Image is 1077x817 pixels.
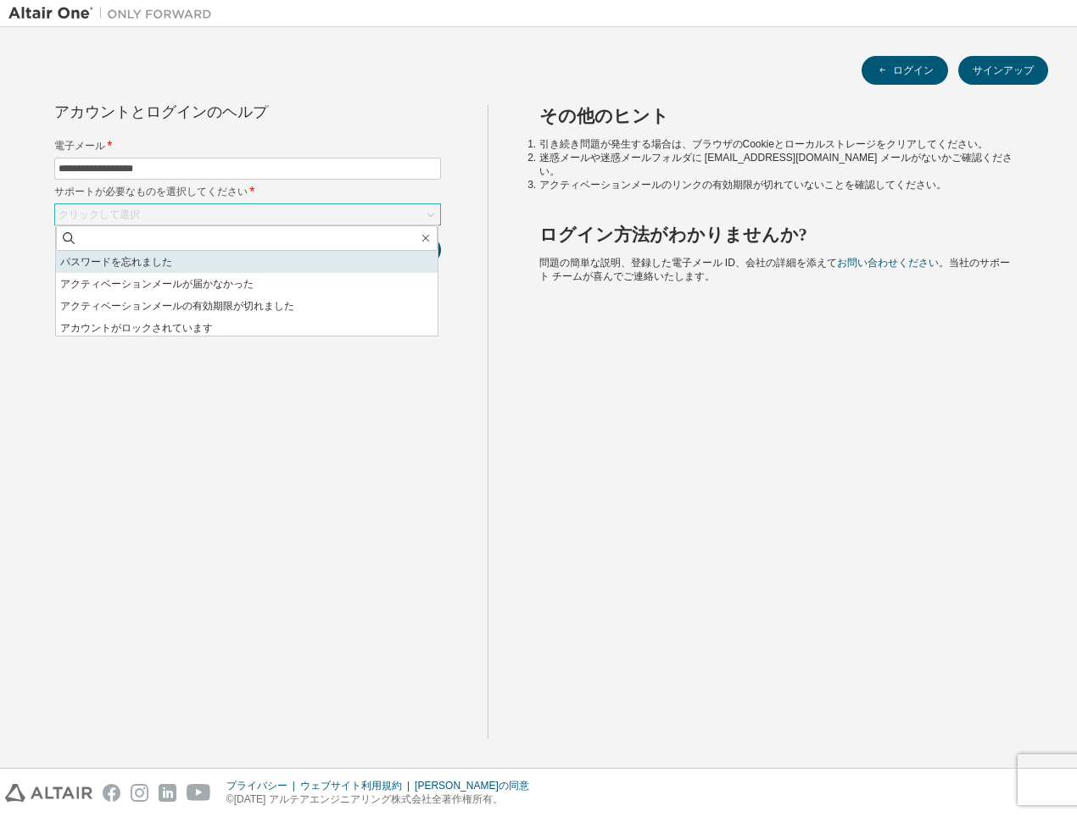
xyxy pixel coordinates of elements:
div: ウェブサイト利用規約 [300,779,415,792]
div: クリックして選択 [55,204,440,225]
img: linkedin.svg [159,784,176,802]
h2: ログイン方法がわかりませんか? [539,224,1018,246]
img: アルタイルワン [8,5,220,22]
button: サインアップ [958,56,1048,85]
img: facebook.svg [103,784,120,802]
div: クリックして選択 [59,208,140,221]
font: [DATE] アルテアエンジニアリング株式会社全著作権所有。 [234,793,503,805]
div: [PERSON_NAME]の同意 [415,779,539,792]
li: 迷惑メールや迷惑メールフォルダに [EMAIL_ADDRESS][DOMAIN_NAME] メールがないかご確認ください。 [539,151,1018,178]
p: © [226,792,539,807]
span: 問題の簡単な説明、登録した電子メール ID、会社の詳細を添えて 。当社のサポート チームが喜んでご連絡いたします。 [539,257,1010,282]
li: 引き続き問題が発生する場合は、ブラウザのCookieとローカルストレージをクリアしてください。 [539,137,1018,151]
h2: その他のヒント [539,105,1018,127]
li: アクティベーションメールのリンクの有効期限が切れていないことを確認してください。 [539,178,1018,192]
div: アカウントとログインのヘルプ [54,105,364,119]
font: ログイン [893,64,934,77]
img: youtube.svg [187,784,211,802]
font: サポートが必要なものを選択してください [54,184,248,198]
img: altair_logo.svg [5,784,92,802]
li: パスワードを忘れました [56,251,438,273]
img: instagram.svg [131,784,148,802]
div: プライバシー [226,779,300,792]
font: 電子メール [54,138,105,153]
button: ログイン [862,56,948,85]
a: お問い合わせください [837,257,939,269]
